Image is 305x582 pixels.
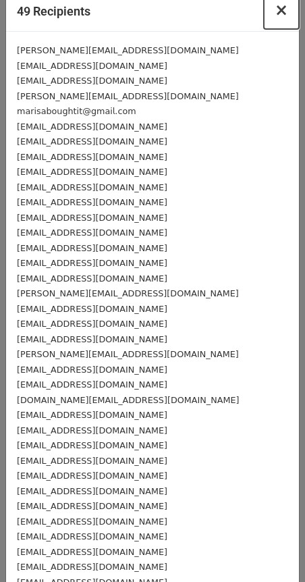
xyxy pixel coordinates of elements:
[17,395,239,405] small: [DOMAIN_NAME][EMAIL_ADDRESS][DOMAIN_NAME]
[17,258,167,268] small: [EMAIL_ADDRESS][DOMAIN_NAME]
[17,547,167,557] small: [EMAIL_ADDRESS][DOMAIN_NAME]
[275,1,288,20] span: ×
[17,91,239,101] small: [PERSON_NAME][EMAIL_ADDRESS][DOMAIN_NAME]
[17,61,167,71] small: [EMAIL_ADDRESS][DOMAIN_NAME]
[17,349,239,359] small: [PERSON_NAME][EMAIL_ADDRESS][DOMAIN_NAME]
[17,379,167,390] small: [EMAIL_ADDRESS][DOMAIN_NAME]
[17,243,167,253] small: [EMAIL_ADDRESS][DOMAIN_NAME]
[17,456,167,466] small: [EMAIL_ADDRESS][DOMAIN_NAME]
[17,562,167,572] small: [EMAIL_ADDRESS][DOMAIN_NAME]
[17,136,167,147] small: [EMAIL_ADDRESS][DOMAIN_NAME]
[17,2,90,20] h5: 49 Recipients
[17,410,167,420] small: [EMAIL_ADDRESS][DOMAIN_NAME]
[17,501,167,511] small: [EMAIL_ADDRESS][DOMAIN_NAME]
[17,182,167,192] small: [EMAIL_ADDRESS][DOMAIN_NAME]
[17,167,167,177] small: [EMAIL_ADDRESS][DOMAIN_NAME]
[17,531,167,541] small: [EMAIL_ADDRESS][DOMAIN_NAME]
[17,45,239,55] small: [PERSON_NAME][EMAIL_ADDRESS][DOMAIN_NAME]
[17,152,167,162] small: [EMAIL_ADDRESS][DOMAIN_NAME]
[17,76,167,86] small: [EMAIL_ADDRESS][DOMAIN_NAME]
[17,122,167,132] small: [EMAIL_ADDRESS][DOMAIN_NAME]
[17,304,167,314] small: [EMAIL_ADDRESS][DOMAIN_NAME]
[17,365,167,375] small: [EMAIL_ADDRESS][DOMAIN_NAME]
[17,228,167,238] small: [EMAIL_ADDRESS][DOMAIN_NAME]
[17,486,167,496] small: [EMAIL_ADDRESS][DOMAIN_NAME]
[17,517,167,527] small: [EMAIL_ADDRESS][DOMAIN_NAME]
[17,440,167,450] small: [EMAIL_ADDRESS][DOMAIN_NAME]
[17,471,167,481] small: [EMAIL_ADDRESS][DOMAIN_NAME]
[17,273,167,284] small: [EMAIL_ADDRESS][DOMAIN_NAME]
[17,288,239,298] small: [PERSON_NAME][EMAIL_ADDRESS][DOMAIN_NAME]
[17,106,136,116] small: 𝗆𝖺𝗋𝗂𝗌𝖺𝖻𝗈𝗎𝗀𝗁𝗍𝗂𝗍@𝗀𝗆𝖺𝗂𝗅.𝖼𝗈𝗆
[17,425,167,435] small: [EMAIL_ADDRESS][DOMAIN_NAME]
[17,213,167,223] small: [EMAIL_ADDRESS][DOMAIN_NAME]
[17,319,167,329] small: [EMAIL_ADDRESS][DOMAIN_NAME]
[17,334,167,344] small: [EMAIL_ADDRESS][DOMAIN_NAME]
[17,197,167,207] small: [EMAIL_ADDRESS][DOMAIN_NAME]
